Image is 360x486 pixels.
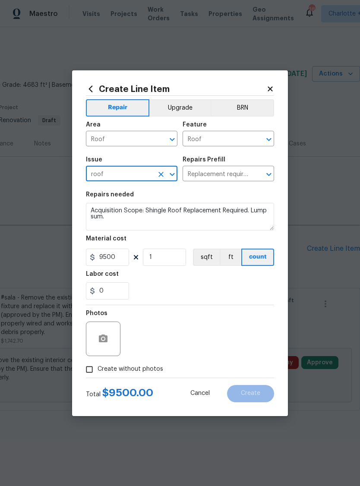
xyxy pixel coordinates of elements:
[149,99,211,117] button: Upgrade
[86,310,107,316] h5: Photos
[86,236,126,242] h5: Material cost
[177,385,224,402] button: Cancel
[86,192,134,198] h5: Repairs needed
[86,203,274,230] textarea: Acquisition Scope: Shingle Roof Replacement Required. Lump sum.
[183,122,207,128] h5: Feature
[86,99,149,117] button: Repair
[220,249,241,266] button: ft
[190,390,210,397] span: Cancel
[86,157,102,163] h5: Issue
[211,99,274,117] button: BRN
[193,249,220,266] button: sqft
[263,168,275,180] button: Open
[98,365,163,374] span: Create without photos
[86,388,153,399] div: Total
[227,385,274,402] button: Create
[166,133,178,145] button: Open
[86,122,101,128] h5: Area
[155,168,167,180] button: Clear
[86,84,266,94] h2: Create Line Item
[183,157,225,163] h5: Repairs Prefill
[166,168,178,180] button: Open
[86,271,119,277] h5: Labor cost
[241,390,260,397] span: Create
[102,388,153,398] span: $ 9500.00
[241,249,274,266] button: count
[263,133,275,145] button: Open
